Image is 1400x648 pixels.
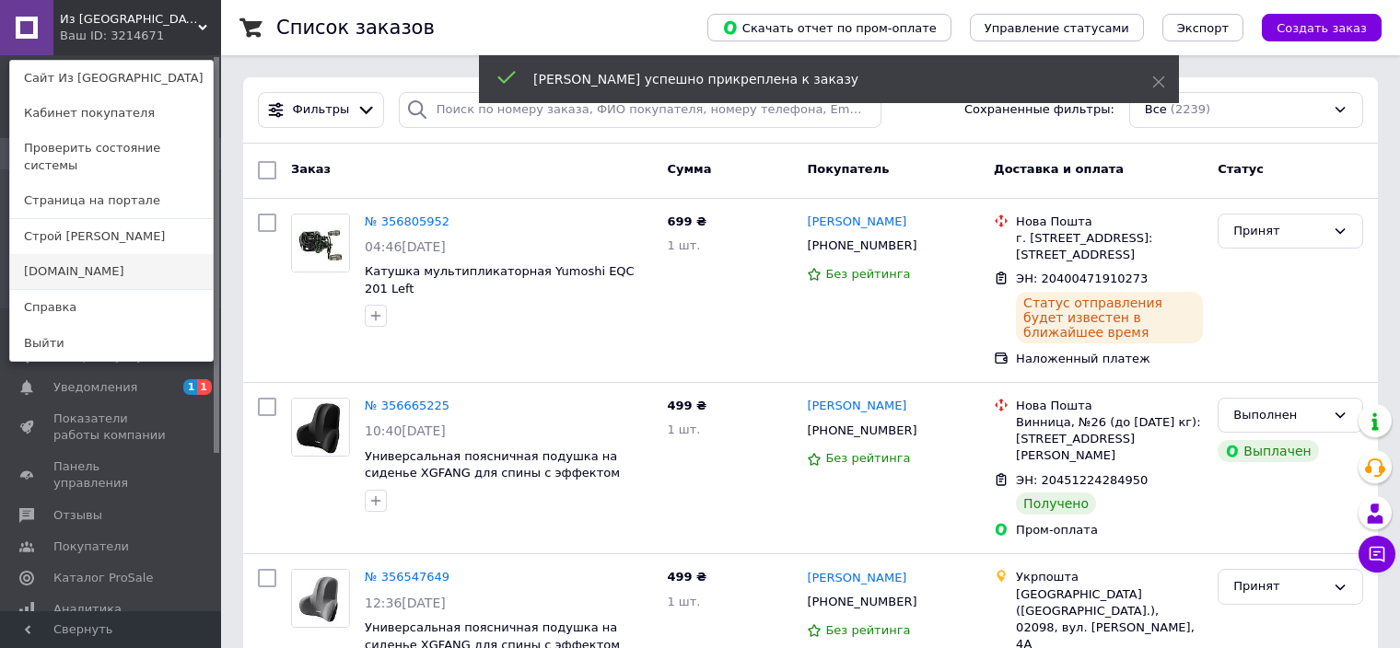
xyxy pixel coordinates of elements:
a: Строй [PERSON_NAME] [10,219,213,254]
div: Принят [1233,577,1325,596]
span: Панель управления [53,458,170,492]
span: Без рейтинга [825,267,910,281]
span: 1 шт. [667,238,700,252]
span: Все [1145,101,1167,119]
a: Фото товару [291,569,350,628]
span: Покупатель [807,162,889,176]
span: 1 шт. [667,595,700,608]
span: Из Китая [60,11,198,28]
div: Винница, №26 (до [DATE] кг): [STREET_ADDRESS][PERSON_NAME] [1016,414,1203,465]
span: Каталог ProSale [53,570,153,586]
span: 1 [183,379,198,395]
span: Показатели работы компании [53,411,170,444]
button: Чат с покупателем [1359,536,1395,573]
a: № 356665225 [365,399,449,412]
span: 499 ₴ [667,570,706,584]
span: ЭН: 20451224284950 [1016,473,1148,487]
span: 1 шт. [667,422,700,436]
a: [DOMAIN_NAME] [10,254,213,289]
span: Экспорт [1177,21,1229,35]
span: Без рейтинга [825,451,910,465]
span: Скачать отчет по пром-оплате [722,19,937,36]
span: Уведомления [53,379,137,396]
span: Управление статусами [985,21,1129,35]
span: Создать заказ [1277,21,1367,35]
div: г. [STREET_ADDRESS]: [STREET_ADDRESS] [1016,230,1203,263]
span: Доставка и оплата [994,162,1124,176]
a: Справка [10,290,213,325]
a: Фото товару [291,214,350,272]
button: Скачать отчет по пром-оплате [707,14,951,41]
span: 12:36[DATE] [365,596,446,610]
button: Экспорт [1162,14,1243,41]
button: Создать заказ [1262,14,1382,41]
div: Нова Пошта [1016,214,1203,230]
span: (2239) [1171,102,1210,116]
a: Сайт Из [GEOGRAPHIC_DATA] [10,61,213,96]
span: Сохраненные фильтры: [964,101,1114,119]
a: [PERSON_NAME] [807,570,906,587]
span: 04:46[DATE] [365,239,446,254]
span: Покупатели [53,538,129,555]
button: Управление статусами [970,14,1144,41]
img: Фото товару [292,214,349,272]
img: Фото товару [292,399,349,456]
div: Статус отправления будет известен в ближайшее время [1016,292,1203,343]
span: Аналитика [53,601,122,618]
div: Ваш ID: 3214671 [60,28,137,44]
span: [PHONE_NUMBER] [807,595,916,608]
a: Страница на портале [10,183,213,218]
a: Выйти [10,326,213,361]
a: Универсальная поясничная подушка на сиденье XGFANG для спины с эффектом памяти Black [365,449,620,497]
a: Фото товару [291,398,350,457]
a: [PERSON_NAME] [807,398,906,415]
span: Статус [1218,162,1264,176]
div: Принят [1233,222,1325,241]
a: [PERSON_NAME] [807,214,906,231]
span: Фильтры [293,101,350,119]
span: [PHONE_NUMBER] [807,423,916,437]
div: Получено [1016,492,1096,515]
span: ЭН: 20400471910273 [1016,272,1148,285]
div: Наложенный платеж [1016,351,1203,367]
div: Нова Пошта [1016,398,1203,414]
img: Фото товару [292,570,349,627]
div: Укрпошта [1016,569,1203,585]
span: 499 ₴ [667,399,706,412]
a: Кабинет покупателя [10,96,213,131]
span: Заказ [291,162,331,176]
span: 1 [197,379,212,395]
span: Без рейтинга [825,623,910,637]
span: Отзывы [53,507,102,524]
h1: Список заказов [276,17,435,39]
a: Проверить состояние системы [10,131,213,182]
span: 10:40[DATE] [365,423,446,438]
div: [PERSON_NAME] успешно прикреплена к заказу [533,70,1106,88]
div: Пром-оплата [1016,522,1203,538]
span: Сумма [667,162,711,176]
a: № 356547649 [365,570,449,584]
input: Поиск по номеру заказа, ФИО покупателя, номеру телефона, Email, номеру накладной [399,92,881,128]
span: 699 ₴ [667,214,706,228]
div: Выполнен [1233,406,1325,425]
div: Выплачен [1218,440,1318,462]
span: [PHONE_NUMBER] [807,238,916,252]
a: № 356805952 [365,214,449,228]
a: Создать заказ [1243,20,1382,34]
a: Катушка мультипликаторная Yumoshi EQC 201 Left [365,264,635,295]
